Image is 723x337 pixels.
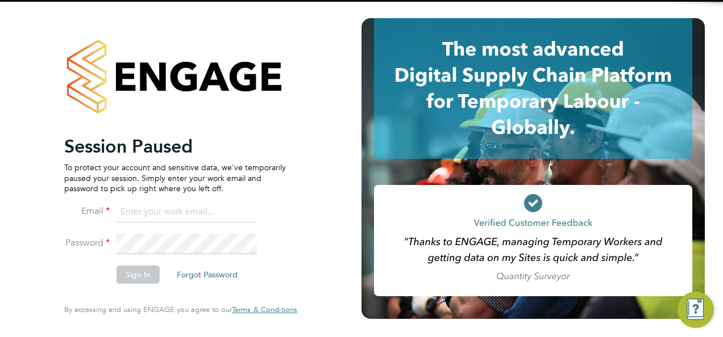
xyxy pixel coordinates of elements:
span: Terms & Conditions [232,305,297,314]
p: To protect your account and sensitive data, we've temporarily paused your session. Simply enter y... [64,162,286,193]
label: Email [64,205,110,217]
button: Engage Resource Center [678,292,714,328]
button: Forgot Password [168,266,247,284]
a: Terms & Conditions [232,305,297,314]
input: Enter your work email... [117,202,257,222]
label: Password [64,237,110,249]
span: By accessing and using ENGAGE you agree to our [64,305,297,314]
h2: Session Paused [64,135,286,158]
button: Sign In [117,266,160,284]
